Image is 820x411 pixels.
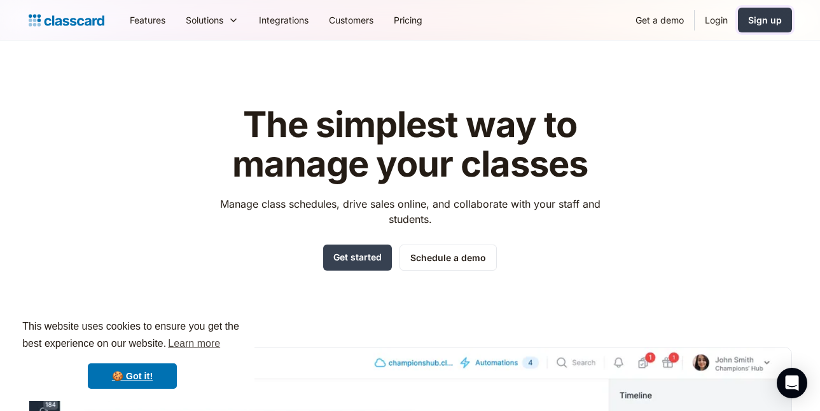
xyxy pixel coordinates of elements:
a: Login [695,6,738,34]
a: Integrations [249,6,319,34]
span: This website uses cookies to ensure you get the best experience on our website. [22,319,242,353]
div: Sign up [748,13,782,27]
a: Sign up [738,8,792,32]
a: Get started [323,245,392,271]
a: Schedule a demo [400,245,497,271]
p: Manage class schedules, drive sales online, and collaborate with your staff and students. [208,196,612,227]
div: cookieconsent [10,307,254,401]
a: Customers [319,6,384,34]
a: home [29,11,104,29]
a: Pricing [384,6,433,34]
a: learn more about cookies [166,334,222,353]
div: Open Intercom Messenger [777,368,807,398]
a: Get a demo [625,6,694,34]
div: Solutions [176,6,249,34]
h1: The simplest way to manage your classes [208,105,612,184]
a: Features [120,6,176,34]
div: Solutions [186,13,223,27]
a: dismiss cookie message [88,363,177,389]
